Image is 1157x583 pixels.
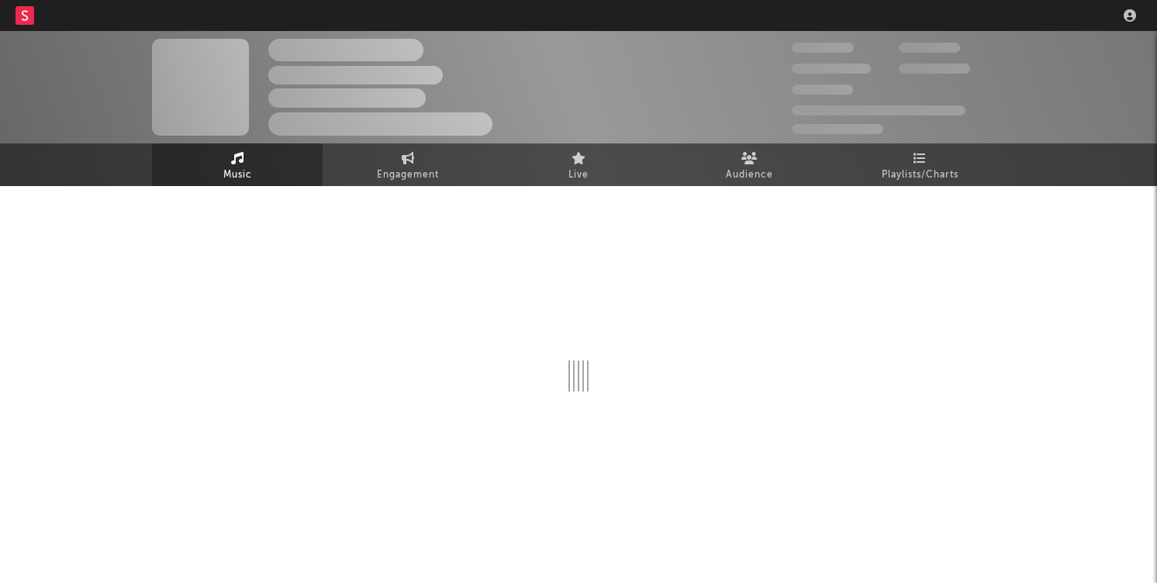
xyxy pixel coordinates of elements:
[792,105,965,116] span: 50,000,000 Monthly Listeners
[568,166,589,185] span: Live
[834,143,1005,186] a: Playlists/Charts
[664,143,834,186] a: Audience
[223,166,252,185] span: Music
[899,64,970,74] span: 1,000,000
[882,166,958,185] span: Playlists/Charts
[726,166,773,185] span: Audience
[792,124,883,134] span: Jump Score: 85.0
[323,143,493,186] a: Engagement
[792,43,854,53] span: 300,000
[377,166,439,185] span: Engagement
[899,43,960,53] span: 100,000
[152,143,323,186] a: Music
[792,85,853,95] span: 100,000
[493,143,664,186] a: Live
[792,64,871,74] span: 50,000,000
